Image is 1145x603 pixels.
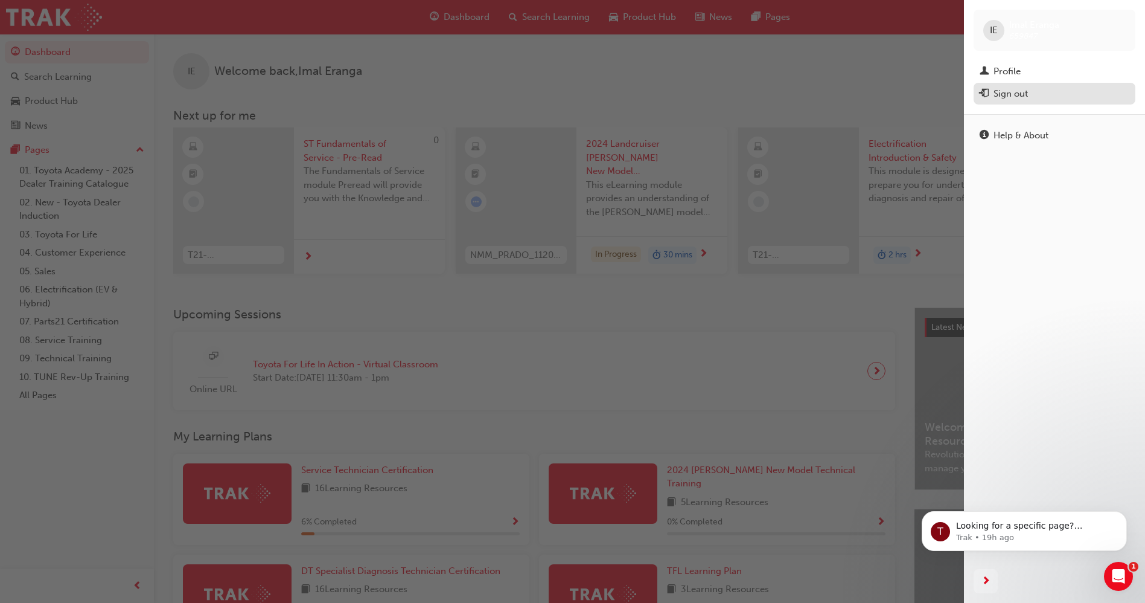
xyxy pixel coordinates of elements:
a: Help & About [974,124,1135,147]
button: Sign out [974,83,1135,105]
div: Sign out [994,87,1028,101]
span: info-icon [980,131,989,141]
iframe: Intercom live chat [1104,562,1133,591]
span: 659847 [1009,31,1038,41]
div: Profile [994,65,1021,79]
span: IE [990,24,998,37]
span: next-icon [981,574,990,589]
iframe: Intercom notifications message [904,486,1145,570]
span: 1 [1129,562,1138,572]
span: Imal Eranga [1009,19,1059,30]
span: man-icon [980,66,989,77]
span: exit-icon [980,89,989,100]
a: Profile [974,60,1135,83]
div: Help & About [994,129,1048,143]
